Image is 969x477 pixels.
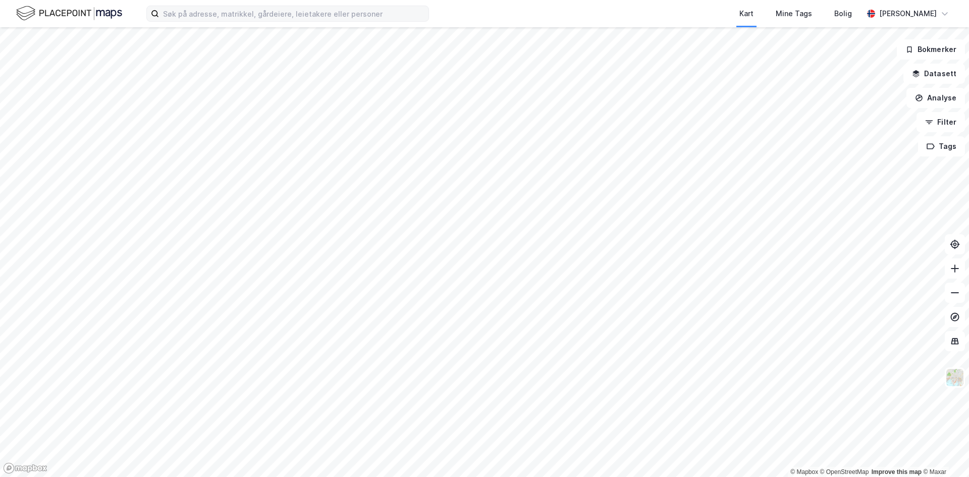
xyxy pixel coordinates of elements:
a: Mapbox homepage [3,462,47,474]
iframe: Chat Widget [919,429,969,477]
button: Analyse [906,88,965,108]
button: Filter [917,112,965,132]
button: Tags [918,136,965,156]
img: Z [945,368,964,387]
div: Mine Tags [776,8,812,20]
div: Kart [739,8,753,20]
input: Søk på adresse, matrikkel, gårdeiere, leietakere eller personer [159,6,428,21]
div: [PERSON_NAME] [879,8,937,20]
a: Improve this map [872,468,922,475]
a: Mapbox [790,468,818,475]
button: Bokmerker [897,39,965,60]
img: logo.f888ab2527a4732fd821a326f86c7f29.svg [16,5,122,22]
a: OpenStreetMap [820,468,869,475]
div: Bolig [834,8,852,20]
button: Datasett [903,64,965,84]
